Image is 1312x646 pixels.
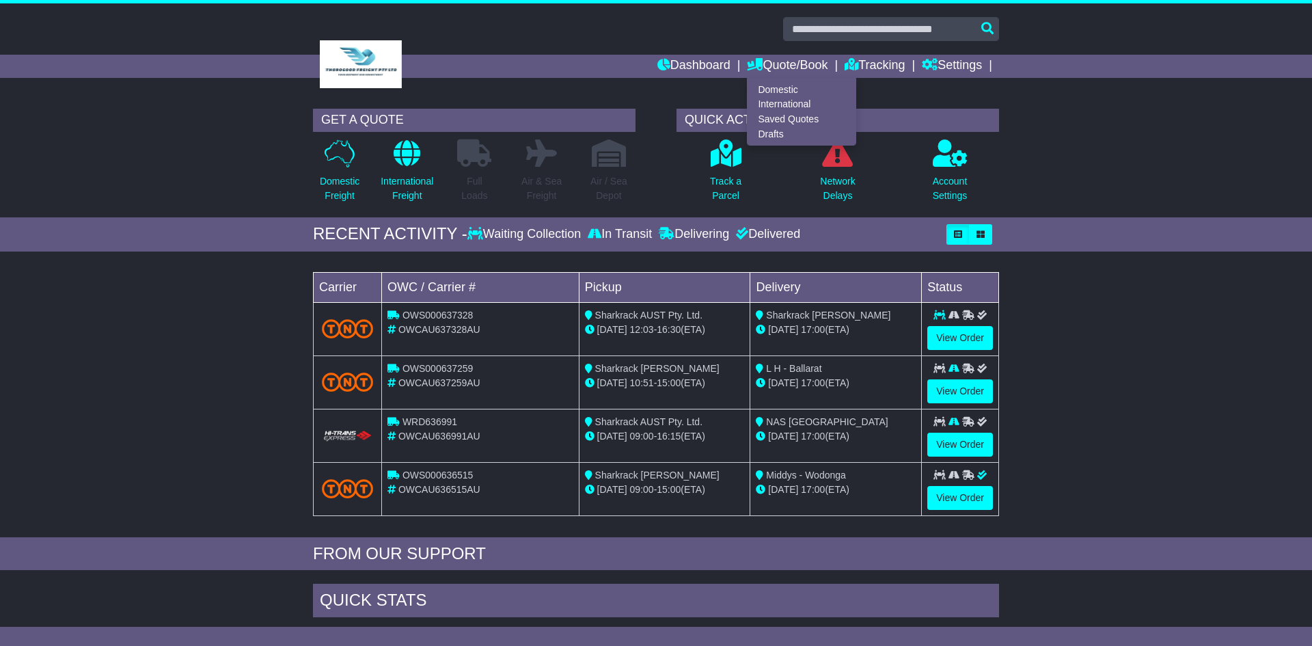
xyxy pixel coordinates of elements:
[768,431,798,442] span: [DATE]
[597,484,627,495] span: [DATE]
[595,470,720,481] span: Sharkrack [PERSON_NAME]
[381,174,433,203] p: International Freight
[595,310,702,321] span: Sharkrack AUST Pty. Ltd.
[590,174,627,203] p: Air / Sea Depot
[597,324,627,335] span: [DATE]
[766,310,890,321] span: Sharkrack [PERSON_NAME]
[402,470,474,481] span: OWS000636515
[657,377,681,388] span: 15:00
[845,55,905,78] a: Tracking
[748,126,856,142] a: Drafts
[932,139,968,211] a: AccountSettings
[657,431,681,442] span: 16:15
[657,324,681,335] span: 16:30
[630,484,654,495] span: 09:00
[750,272,922,302] td: Delivery
[585,323,745,337] div: - (ETA)
[676,109,999,132] div: QUICK ACTIONS
[319,139,360,211] a: DomesticFreight
[801,431,825,442] span: 17:00
[801,484,825,495] span: 17:00
[398,484,480,495] span: OWCAU636515AU
[398,377,480,388] span: OWCAU637259AU
[655,227,733,242] div: Delivering
[313,544,999,564] div: FROM OUR SUPPORT
[402,363,474,374] span: OWS000637259
[933,174,968,203] p: Account Settings
[756,323,916,337] div: (ETA)
[398,431,480,442] span: OWCAU636991AU
[313,109,635,132] div: GET A QUOTE
[927,326,993,350] a: View Order
[927,433,993,457] a: View Order
[710,174,741,203] p: Track a Parcel
[756,483,916,497] div: (ETA)
[768,484,798,495] span: [DATE]
[630,431,654,442] span: 09:00
[382,272,579,302] td: OWC / Carrier #
[766,363,821,374] span: L H - Ballarat
[322,479,373,498] img: TNT_Domestic.png
[322,373,373,391] img: TNT_Domestic.png
[322,319,373,338] img: TNT_Domestic.png
[657,484,681,495] span: 15:00
[579,272,750,302] td: Pickup
[457,174,491,203] p: Full Loads
[768,377,798,388] span: [DATE]
[595,363,720,374] span: Sharkrack [PERSON_NAME]
[521,174,562,203] p: Air & Sea Freight
[748,82,856,97] a: Domestic
[927,379,993,403] a: View Order
[927,486,993,510] a: View Order
[402,416,457,427] span: WRD636991
[402,310,474,321] span: OWS000637328
[922,55,982,78] a: Settings
[585,376,745,390] div: - (ETA)
[630,324,654,335] span: 12:03
[657,55,730,78] a: Dashboard
[595,416,702,427] span: Sharkrack AUST Pty. Ltd.
[585,429,745,444] div: - (ETA)
[747,78,856,146] div: Quote/Book
[709,139,742,211] a: Track aParcel
[747,55,828,78] a: Quote/Book
[398,324,480,335] span: OWCAU637328AU
[585,483,745,497] div: - (ETA)
[313,224,467,244] div: RECENT ACTIVITY -
[801,324,825,335] span: 17:00
[380,139,434,211] a: InternationalFreight
[313,584,999,621] div: Quick Stats
[768,324,798,335] span: [DATE]
[320,174,359,203] p: Domestic Freight
[748,112,856,127] a: Saved Quotes
[314,272,382,302] td: Carrier
[597,431,627,442] span: [DATE]
[819,139,856,211] a: NetworkDelays
[748,97,856,112] a: International
[584,227,655,242] div: In Transit
[322,430,373,443] img: HiTrans.png
[733,227,800,242] div: Delivered
[756,429,916,444] div: (ETA)
[597,377,627,388] span: [DATE]
[801,377,825,388] span: 17:00
[467,227,584,242] div: Waiting Collection
[766,470,845,481] span: Middys - Wodonga
[630,377,654,388] span: 10:51
[922,272,999,302] td: Status
[766,416,888,427] span: NAS [GEOGRAPHIC_DATA]
[820,174,855,203] p: Network Delays
[756,376,916,390] div: (ETA)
